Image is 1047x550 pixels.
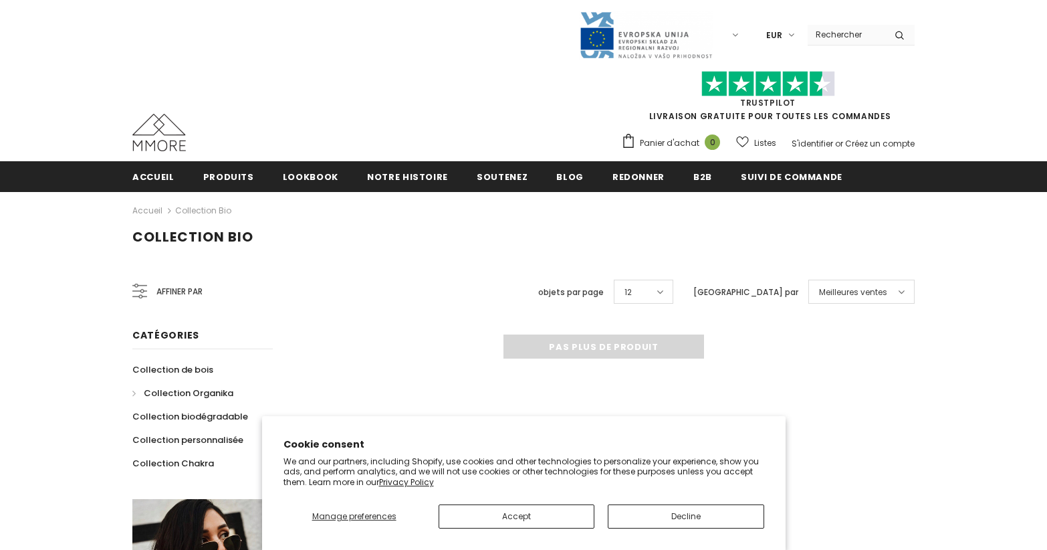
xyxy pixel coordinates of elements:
[819,286,887,299] span: Meilleures ventes
[132,358,213,381] a: Collection de bois
[283,161,338,191] a: Lookbook
[132,114,186,151] img: Cas MMORE
[766,29,782,42] span: EUR
[579,11,713,60] img: Javni Razpis
[132,203,162,219] a: Accueil
[283,438,764,452] h2: Cookie consent
[612,171,665,183] span: Redonner
[612,161,665,191] a: Redonner
[538,286,604,299] label: objets par page
[367,161,448,191] a: Notre histoire
[283,505,425,529] button: Manage preferences
[132,171,174,183] span: Accueil
[741,161,842,191] a: Suivi de commande
[439,505,594,529] button: Accept
[621,133,727,153] a: Panier d'achat 0
[556,161,584,191] a: Blog
[367,171,448,183] span: Notre histoire
[203,161,254,191] a: Produits
[132,381,233,405] a: Collection Organika
[379,476,434,488] a: Privacy Policy
[693,286,798,299] label: [GEOGRAPHIC_DATA] par
[556,171,584,183] span: Blog
[132,363,213,376] span: Collection de bois
[156,284,203,299] span: Affiner par
[579,29,713,40] a: Javni Razpis
[175,205,231,216] a: Collection Bio
[624,286,632,299] span: 12
[693,171,712,183] span: B2B
[740,97,796,108] a: TrustPilot
[640,136,699,150] span: Panier d'achat
[132,457,214,470] span: Collection Chakra
[203,171,254,183] span: Produits
[736,131,776,155] a: Listes
[132,161,174,191] a: Accueil
[741,171,842,183] span: Suivi de commande
[477,161,528,191] a: soutenez
[132,410,248,423] span: Collection biodégradable
[144,387,233,399] span: Collection Organika
[132,405,248,428] a: Collection biodégradable
[477,171,528,183] span: soutenez
[608,505,764,529] button: Decline
[808,25,885,44] input: Search Site
[792,138,833,149] a: S'identifier
[132,434,243,446] span: Collection personnalisée
[705,134,720,150] span: 0
[312,511,396,522] span: Manage preferences
[132,227,253,246] span: Collection Bio
[132,452,214,475] a: Collection Chakra
[132,329,199,342] span: Catégories
[701,71,835,97] img: Faites confiance aux étoiles pilotes
[845,138,915,149] a: Créez un compte
[693,161,712,191] a: B2B
[283,456,764,488] p: We and our partners, including Shopify, use cookies and other technologies to personalize your ex...
[132,428,243,452] a: Collection personnalisée
[835,138,843,149] span: or
[283,171,338,183] span: Lookbook
[754,136,776,150] span: Listes
[621,77,915,122] span: LIVRAISON GRATUITE POUR TOUTES LES COMMANDES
